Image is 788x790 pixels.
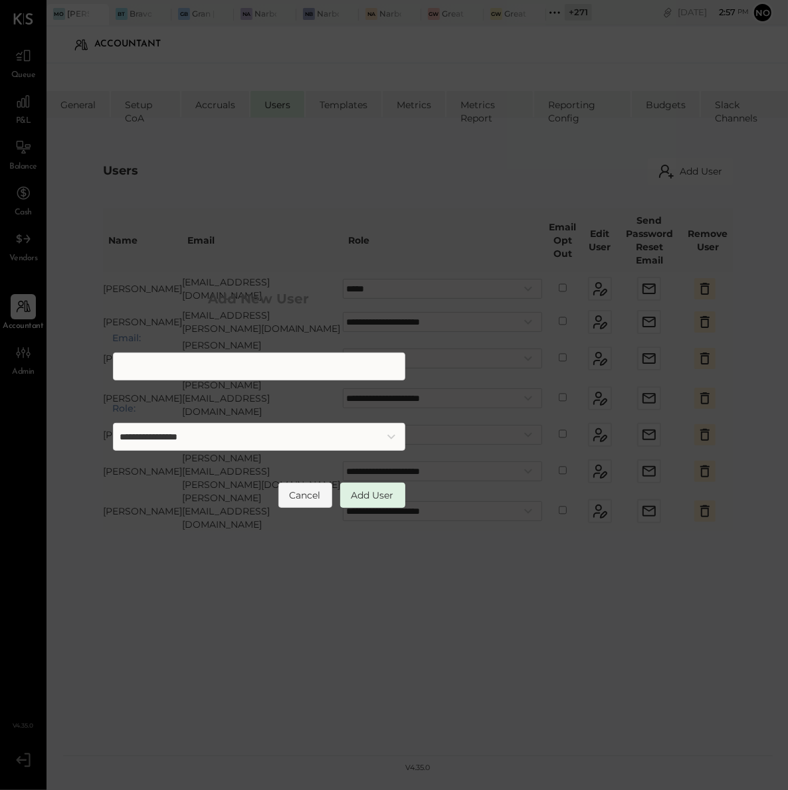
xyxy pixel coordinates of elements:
div: Add User Modal [93,262,425,528]
label: Email: [113,331,405,345]
button: Cancel [278,483,332,508]
h2: Add New User [113,282,405,315]
label: Role: [113,402,405,415]
button: Add User [340,483,405,508]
